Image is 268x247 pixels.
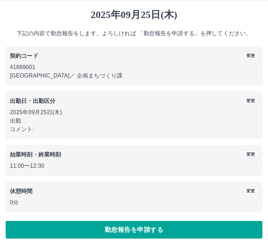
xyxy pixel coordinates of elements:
[10,72,258,80] p: [GEOGRAPHIC_DATA] ／ 企画まちづくり課
[10,109,258,117] p: 2025年09月25日(木)
[10,199,258,207] p: 0分
[243,151,258,159] button: 変更
[6,221,262,239] button: 勤怠報告を申請する
[10,125,258,134] p: コメント:
[243,52,258,60] button: 変更
[10,98,55,104] b: 出勤日・出勤区分
[10,63,258,72] p: 41869001
[10,53,38,59] b: 契約コード
[243,97,258,105] button: 変更
[6,30,262,38] p: 下記の内容で勤怠報告をします。よろしければ 「勤怠報告を申請する」を押してください。
[10,189,33,194] b: 休憩時間
[10,117,258,125] p: 出勤
[10,152,61,158] b: 始業時刻・終業時刻
[10,162,258,171] p: 11:00 〜 12:30
[243,187,258,195] button: 変更
[6,9,262,21] h1: 2025年09月25日(木)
